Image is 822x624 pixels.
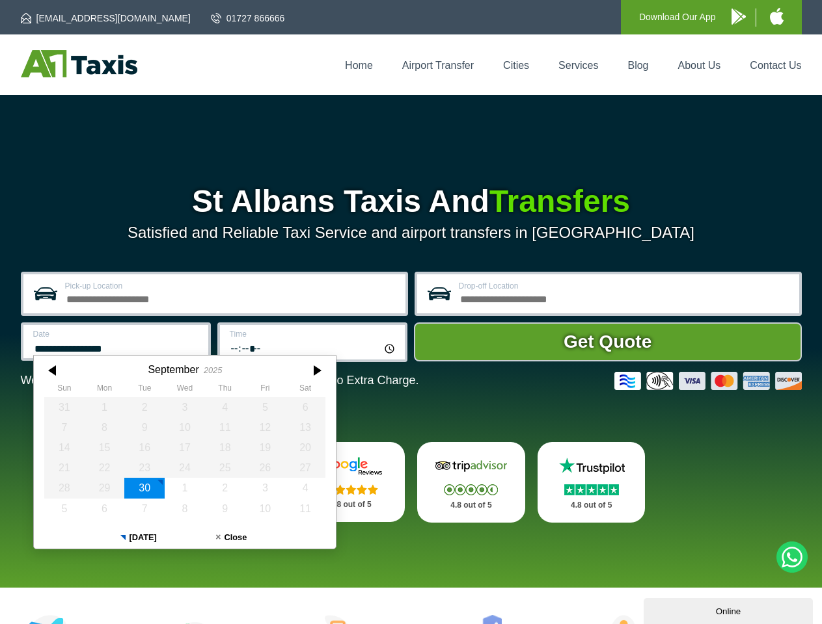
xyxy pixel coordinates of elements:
[553,456,631,476] img: Trustpilot
[311,497,390,513] p: 4.8 out of 5
[245,383,285,396] th: Friday
[124,417,165,437] div: 09 September 2025
[285,417,325,437] div: 13 September 2025
[732,8,746,25] img: A1 Taxis Android App
[204,417,245,437] div: 11 September 2025
[245,437,285,458] div: 19 September 2025
[84,478,124,498] div: 29 September 2025
[432,497,511,513] p: 4.8 out of 5
[564,484,619,495] img: Stars
[285,499,325,519] div: 11 October 2025
[44,478,85,498] div: 28 September 2025
[678,60,721,71] a: About Us
[297,442,405,522] a: Google Stars 4.8 out of 5
[204,499,245,519] div: 09 October 2025
[44,417,85,437] div: 07 September 2025
[538,442,646,523] a: Trustpilot Stars 4.8 out of 5
[402,60,474,71] a: Airport Transfer
[21,12,191,25] a: [EMAIL_ADDRESS][DOMAIN_NAME]
[324,484,378,495] img: Stars
[204,458,245,478] div: 25 September 2025
[204,383,245,396] th: Thursday
[444,484,498,495] img: Stars
[165,458,205,478] div: 24 September 2025
[489,184,630,218] span: Transfers
[211,12,285,25] a: 01727 866666
[124,383,165,396] th: Tuesday
[84,417,124,437] div: 08 September 2025
[165,437,205,458] div: 17 September 2025
[21,224,802,242] p: Satisfied and Reliable Taxi Service and airport transfers in [GEOGRAPHIC_DATA]
[21,374,419,387] p: We Now Accept Card & Contactless Payment In
[245,499,285,519] div: 10 October 2025
[92,526,185,549] button: [DATE]
[165,383,205,396] th: Wednesday
[21,50,137,77] img: A1 Taxis St Albans LTD
[84,458,124,478] div: 22 September 2025
[185,526,278,549] button: Close
[459,282,791,290] label: Drop-off Location
[285,383,325,396] th: Saturday
[770,8,784,25] img: A1 Taxis iPhone App
[750,60,801,71] a: Contact Us
[21,186,802,217] h1: St Albans Taxis And
[312,456,390,476] img: Google
[503,60,529,71] a: Cities
[148,363,199,376] div: September
[432,456,510,476] img: Tripadvisor
[124,478,165,498] div: 30 September 2025
[204,478,245,498] div: 02 October 2025
[269,374,418,387] span: The Car at No Extra Charge.
[345,60,373,71] a: Home
[65,282,398,290] label: Pick-up Location
[165,478,205,498] div: 01 October 2025
[84,383,124,396] th: Monday
[165,417,205,437] div: 10 September 2025
[245,417,285,437] div: 12 September 2025
[33,330,200,338] label: Date
[230,330,397,338] label: Time
[124,499,165,519] div: 07 October 2025
[558,60,598,71] a: Services
[285,478,325,498] div: 04 October 2025
[84,437,124,458] div: 15 September 2025
[84,499,124,519] div: 06 October 2025
[417,442,525,523] a: Tripadvisor Stars 4.8 out of 5
[44,397,85,417] div: 31 August 2025
[627,60,648,71] a: Blog
[204,397,245,417] div: 04 September 2025
[204,437,245,458] div: 18 September 2025
[84,397,124,417] div: 01 September 2025
[552,497,631,513] p: 4.8 out of 5
[245,397,285,417] div: 05 September 2025
[165,397,205,417] div: 03 September 2025
[124,397,165,417] div: 02 September 2025
[285,437,325,458] div: 20 September 2025
[644,595,815,624] iframe: chat widget
[44,383,85,396] th: Sunday
[245,478,285,498] div: 03 October 2025
[614,372,802,390] img: Credit And Debit Cards
[44,458,85,478] div: 21 September 2025
[44,499,85,519] div: 05 October 2025
[285,397,325,417] div: 06 September 2025
[203,365,221,375] div: 2025
[124,458,165,478] div: 23 September 2025
[124,437,165,458] div: 16 September 2025
[165,499,205,519] div: 08 October 2025
[245,458,285,478] div: 26 September 2025
[44,437,85,458] div: 14 September 2025
[639,9,716,25] p: Download Our App
[414,322,802,361] button: Get Quote
[285,458,325,478] div: 27 September 2025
